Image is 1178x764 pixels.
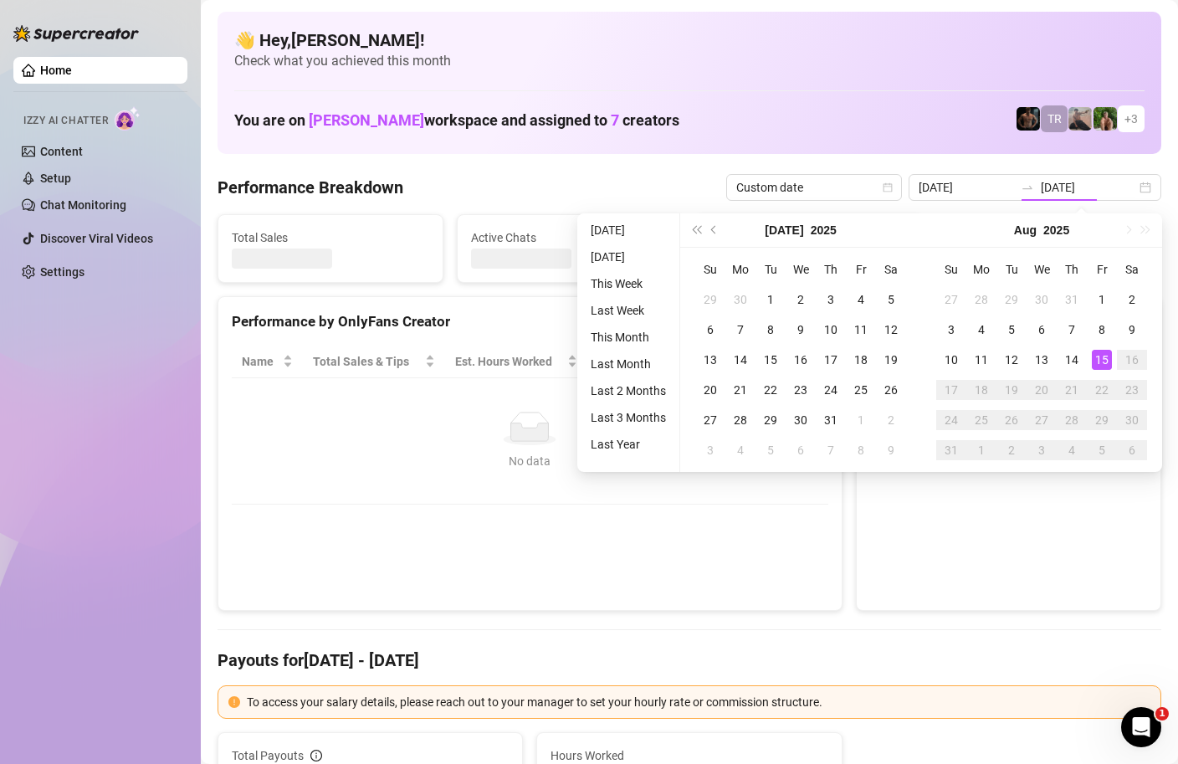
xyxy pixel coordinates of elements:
a: Settings [40,265,85,279]
span: to [1021,181,1034,194]
span: Izzy AI Chatter [23,113,108,129]
th: Total Sales & Tips [303,346,444,378]
h4: Payouts for [DATE] - [DATE] [218,649,1161,672]
span: TR [1047,110,1062,128]
span: Total Sales & Tips [313,352,421,371]
img: LC [1068,107,1092,131]
span: calendar [883,182,893,192]
img: Trent [1017,107,1040,131]
th: Name [232,346,303,378]
iframe: Intercom live chat [1121,707,1161,747]
h1: You are on workspace and assigned to creators [234,111,679,130]
span: info-circle [310,750,322,761]
div: Sales by OnlyFans Creator [870,310,1147,333]
span: Chat Conversion [705,352,805,371]
input: End date [1041,178,1136,197]
span: Messages Sent [710,228,908,247]
span: Custom date [736,175,892,200]
th: Sales / Hour [587,346,695,378]
img: logo-BBDzfeDw.svg [13,25,139,42]
span: [PERSON_NAME] [309,111,424,129]
span: Active Chats [471,228,668,247]
span: + 3 [1124,110,1138,128]
span: Check what you achieved this month [234,52,1145,70]
a: Content [40,145,83,158]
img: Nathaniel [1093,107,1117,131]
img: AI Chatter [115,106,141,131]
a: Discover Viral Videos [40,232,153,245]
input: Start date [919,178,1014,197]
a: Home [40,64,72,77]
h4: 👋 Hey, [PERSON_NAME] ! [234,28,1145,52]
h4: Performance Breakdown [218,176,403,199]
div: Est. Hours Worked [455,352,565,371]
span: 7 [611,111,619,129]
span: exclamation-circle [228,696,240,708]
span: Sales / Hour [597,352,672,371]
div: Performance by OnlyFans Creator [232,310,828,333]
th: Chat Conversion [695,346,828,378]
a: Setup [40,172,71,185]
div: No data [248,452,812,470]
a: Chat Monitoring [40,198,126,212]
span: Total Sales [232,228,429,247]
span: Name [242,352,279,371]
span: 1 [1155,707,1169,720]
div: To access your salary details, please reach out to your manager to set your hourly rate or commis... [247,693,1150,711]
span: swap-right [1021,181,1034,194]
